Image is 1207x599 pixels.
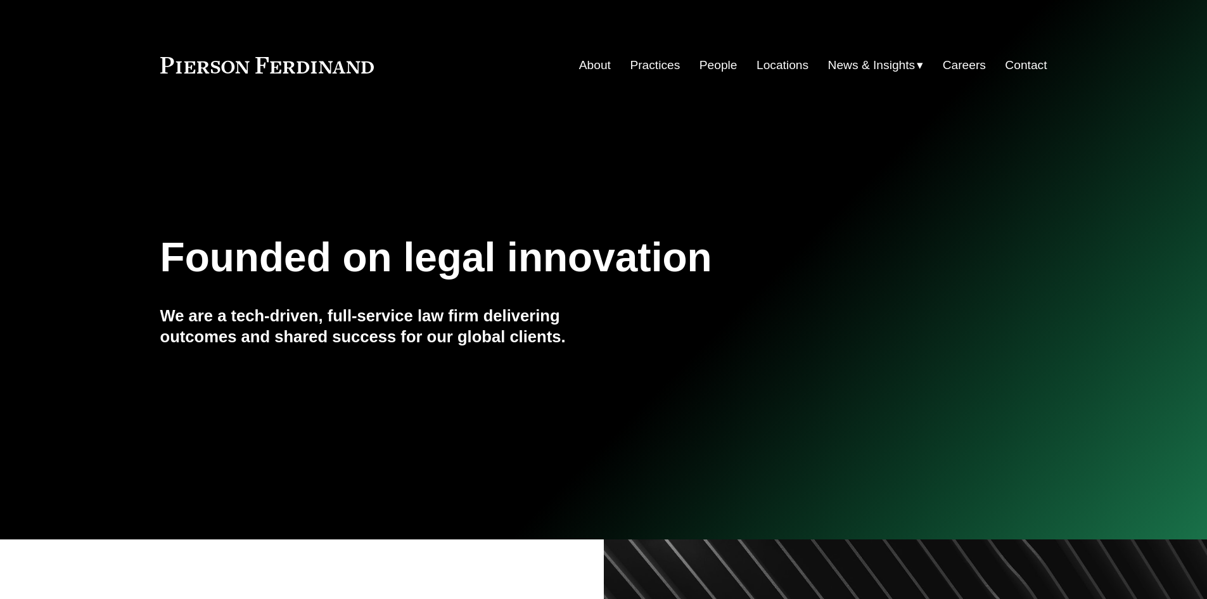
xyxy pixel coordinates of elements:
a: About [579,53,611,77]
a: folder dropdown [828,53,924,77]
h1: Founded on legal innovation [160,235,900,281]
h4: We are a tech-driven, full-service law firm delivering outcomes and shared success for our global... [160,306,604,347]
a: Careers [943,53,986,77]
a: Locations [757,53,808,77]
span: News & Insights [828,55,916,77]
a: Contact [1005,53,1047,77]
a: People [699,53,738,77]
a: Practices [630,53,680,77]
